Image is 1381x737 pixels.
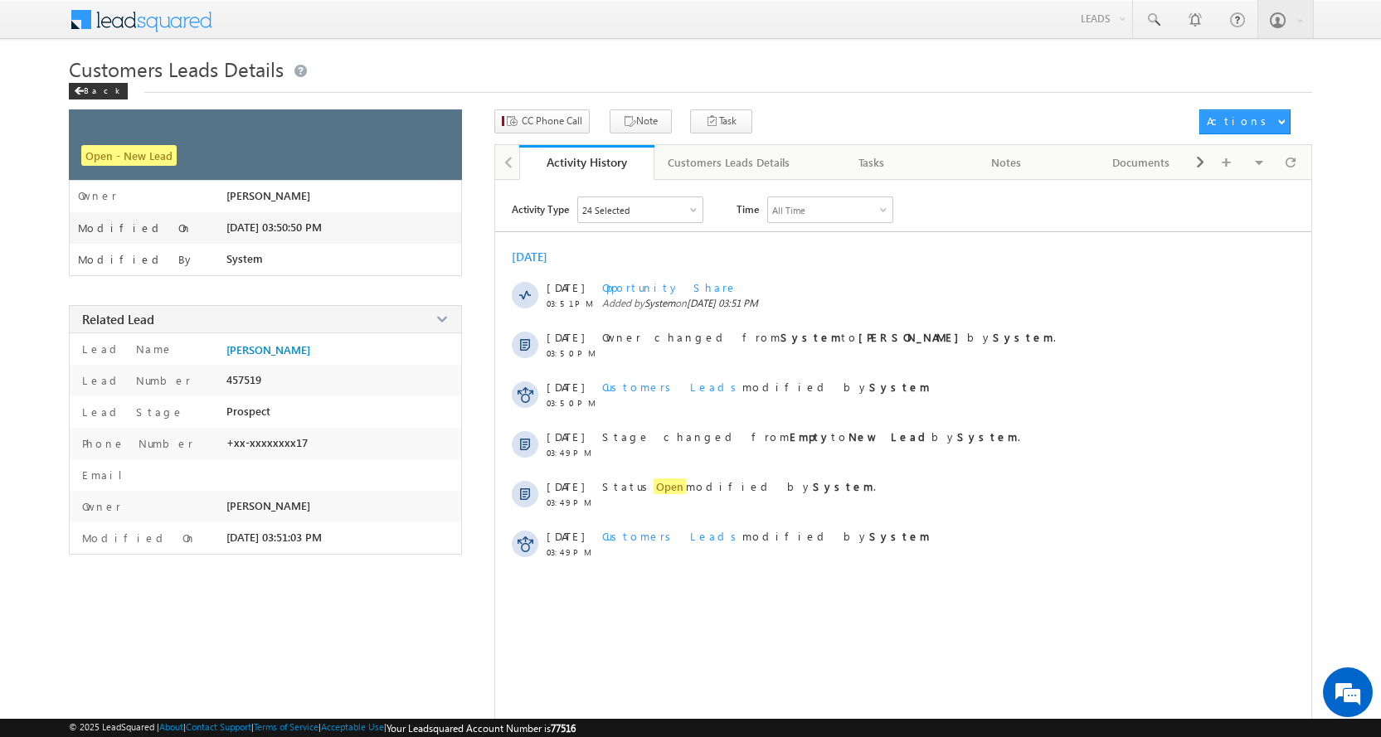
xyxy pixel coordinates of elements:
span: [DATE] 03:50:50 PM [226,221,322,234]
a: About [159,721,183,732]
span: +xx-xxxxxxxx17 [226,436,308,449]
button: Task [690,109,752,133]
span: 03:50 PM [547,398,596,408]
a: Tasks [805,145,940,180]
span: Open [654,478,686,494]
span: 03:49 PM [547,448,596,458]
span: modified by [602,529,930,543]
label: Modified On [78,531,197,545]
button: Note [610,109,672,133]
label: Modified By [78,253,195,266]
span: [DATE] [547,330,584,344]
strong: [PERSON_NAME] [858,330,967,344]
div: Back [69,83,128,99]
span: 03:49 PM [547,497,596,507]
label: Lead Stage [78,405,184,419]
div: 24 Selected [582,205,630,216]
span: Prospect [226,405,270,418]
label: Lead Name [78,342,173,356]
span: System [226,252,263,265]
button: CC Phone Call [494,109,590,133]
label: Modified On [78,221,192,235]
span: [DATE] [547,380,584,394]
strong: Empty [790,429,831,444]
span: [DATE] 03:51 PM [687,297,758,309]
span: Your Leadsquared Account Number is [387,722,576,735]
div: Activity History [532,154,642,170]
a: Terms of Service [254,721,319,732]
label: Owner [78,499,121,513]
span: [DATE] [547,429,584,444]
span: Owner changed from to by . [602,330,1056,344]
span: Customers Leads [602,380,742,394]
div: [DATE] [512,249,566,264]
span: [DATE] [547,280,584,294]
span: Activity Type [512,196,569,221]
a: [PERSON_NAME] [226,343,310,356]
span: [PERSON_NAME] [226,499,310,512]
span: Status modified by . [602,478,876,494]
span: [DATE] 03:51:03 PM [226,531,322,544]
span: Open - New Lead [81,145,177,166]
label: Phone Number [78,436,193,450]
div: Actions [1207,114,1272,128]
strong: System [993,330,1053,344]
span: Added by on [602,297,1242,309]
button: Actions [1199,109,1291,134]
div: Documents [1087,153,1194,172]
strong: System [869,380,930,394]
label: Owner [78,189,117,202]
a: Documents [1074,145,1209,180]
span: 03:50 PM [547,348,596,358]
a: Notes [940,145,1075,180]
span: Related Lead [82,311,154,327]
strong: System [813,479,873,493]
div: Owner Changed,Status Changed,Stage Changed,Source Changed,Notes & 19 more.. [578,197,703,222]
a: Contact Support [186,721,251,732]
span: 77516 [551,722,576,735]
span: Time [737,196,759,221]
span: Opportunity Share [602,280,737,294]
strong: New Lead [849,429,931,444]
strong: System [869,529,930,543]
div: All Time [772,205,805,216]
span: [DATE] [547,529,584,543]
span: [DATE] [547,479,584,493]
div: Customers Leads Details [668,153,790,172]
span: Customers Leads [602,529,742,543]
span: CC Phone Call [522,114,582,128]
span: 457519 [226,373,261,386]
span: System [644,297,675,309]
span: 03:49 PM [547,547,596,557]
span: [PERSON_NAME] [226,189,310,202]
label: Lead Number [78,373,191,387]
span: Stage changed from to by . [602,429,1020,444]
div: Notes [953,153,1060,172]
span: Customers Leads Details [69,56,284,82]
strong: System [957,429,1018,444]
span: 03:51 PM [547,298,596,308]
a: Activity History [519,145,654,180]
label: Email [78,468,135,482]
a: Customers Leads Details [654,145,805,180]
span: modified by [602,380,930,394]
div: Tasks [818,153,925,172]
strong: System [780,330,841,344]
a: Acceptable Use [321,721,384,732]
span: © 2025 LeadSquared | | | | | [69,721,576,735]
